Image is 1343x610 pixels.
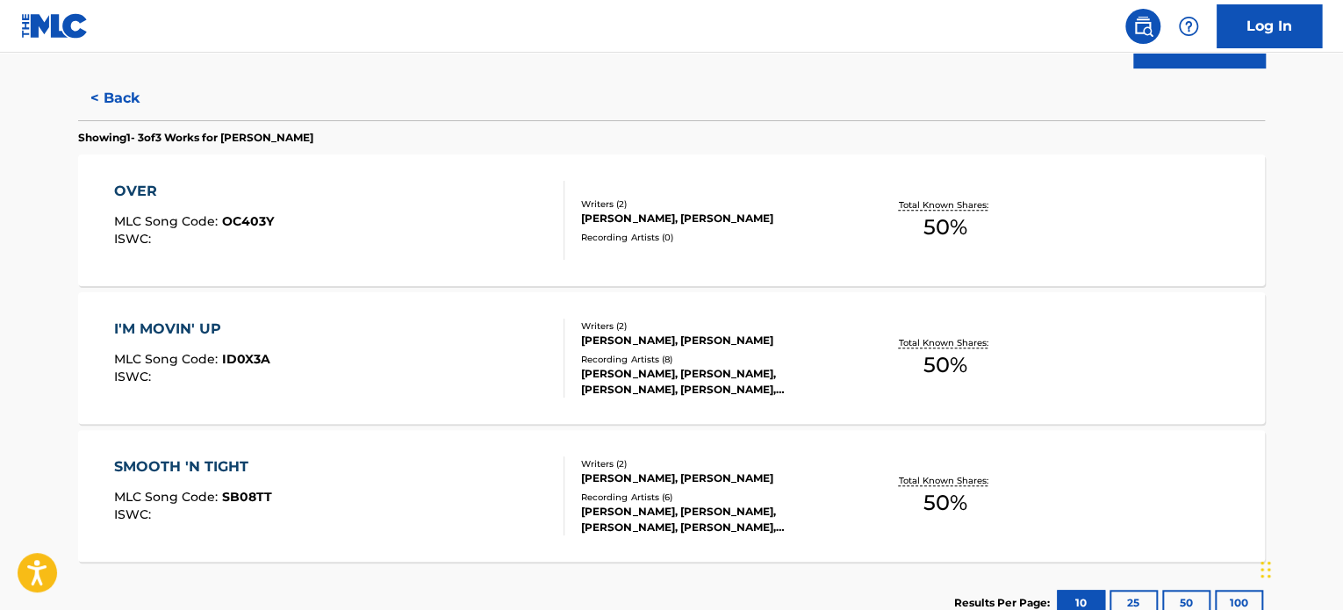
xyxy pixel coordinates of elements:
[581,211,846,226] div: [PERSON_NAME], [PERSON_NAME]
[1132,16,1153,37] img: search
[78,430,1265,562] a: SMOOTH 'N TIGHTMLC Song Code:SB08TTISWC:Writers (2)[PERSON_NAME], [PERSON_NAME]Recording Artists ...
[78,76,183,120] button: < Back
[581,231,846,244] div: Recording Artists ( 0 )
[581,197,846,211] div: Writers ( 2 )
[78,154,1265,286] a: OVERMLC Song Code:OC403YISWC:Writers (2)[PERSON_NAME], [PERSON_NAME]Recording Artists (0)Total Kn...
[114,319,270,340] div: I'M MOVIN' UP
[581,491,846,504] div: Recording Artists ( 6 )
[1178,16,1199,37] img: help
[923,349,967,381] span: 50 %
[114,181,274,202] div: OVER
[114,456,272,477] div: SMOOTH 'N TIGHT
[581,470,846,486] div: [PERSON_NAME], [PERSON_NAME]
[78,292,1265,424] a: I'M MOVIN' UPMLC Song Code:ID0X3AISWC:Writers (2)[PERSON_NAME], [PERSON_NAME]Recording Artists (8...
[21,13,89,39] img: MLC Logo
[581,333,846,348] div: [PERSON_NAME], [PERSON_NAME]
[1171,9,1206,44] div: Help
[1125,9,1160,44] a: Public Search
[114,213,222,229] span: MLC Song Code :
[898,336,992,349] p: Total Known Shares:
[898,474,992,487] p: Total Known Shares:
[923,487,967,519] span: 50 %
[1255,526,1343,610] iframe: Chat Widget
[581,353,846,366] div: Recording Artists ( 8 )
[581,504,846,535] div: [PERSON_NAME], [PERSON_NAME], [PERSON_NAME], [PERSON_NAME], [PERSON_NAME]
[581,366,846,398] div: [PERSON_NAME], [PERSON_NAME], [PERSON_NAME], [PERSON_NAME], [PERSON_NAME]
[78,130,313,146] p: Showing 1 - 3 of 3 Works for [PERSON_NAME]
[222,351,270,367] span: ID0X3A
[114,369,155,384] span: ISWC :
[898,198,992,212] p: Total Known Shares:
[114,489,222,505] span: MLC Song Code :
[1260,543,1271,596] div: Drag
[222,213,274,229] span: OC403Y
[581,457,846,470] div: Writers ( 2 )
[222,489,272,505] span: SB08TT
[114,506,155,522] span: ISWC :
[1217,4,1322,48] a: Log In
[581,319,846,333] div: Writers ( 2 )
[114,351,222,367] span: MLC Song Code :
[114,231,155,247] span: ISWC :
[923,212,967,243] span: 50 %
